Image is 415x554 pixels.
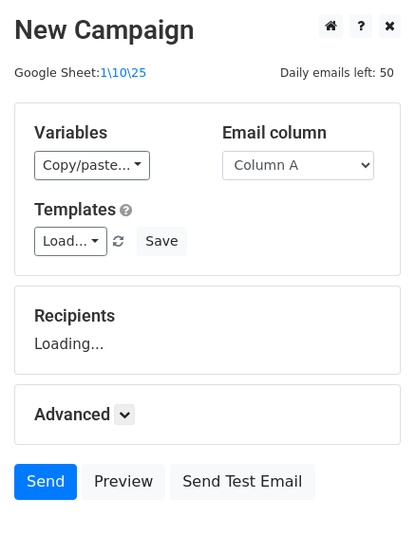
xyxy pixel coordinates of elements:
a: 1\10\25 [100,65,146,80]
a: Send Test Email [170,464,314,500]
h5: Variables [34,122,194,143]
a: Load... [34,227,107,256]
a: Templates [34,199,116,219]
div: Loading... [34,305,381,355]
h2: New Campaign [14,14,401,46]
button: Save [137,227,186,256]
small: Google Sheet: [14,65,146,80]
a: Copy/paste... [34,151,150,180]
a: Preview [82,464,165,500]
h5: Email column [222,122,382,143]
span: Daily emails left: 50 [274,63,401,83]
h5: Recipients [34,305,381,326]
a: Daily emails left: 50 [274,65,401,80]
a: Send [14,464,77,500]
h5: Advanced [34,404,381,425]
